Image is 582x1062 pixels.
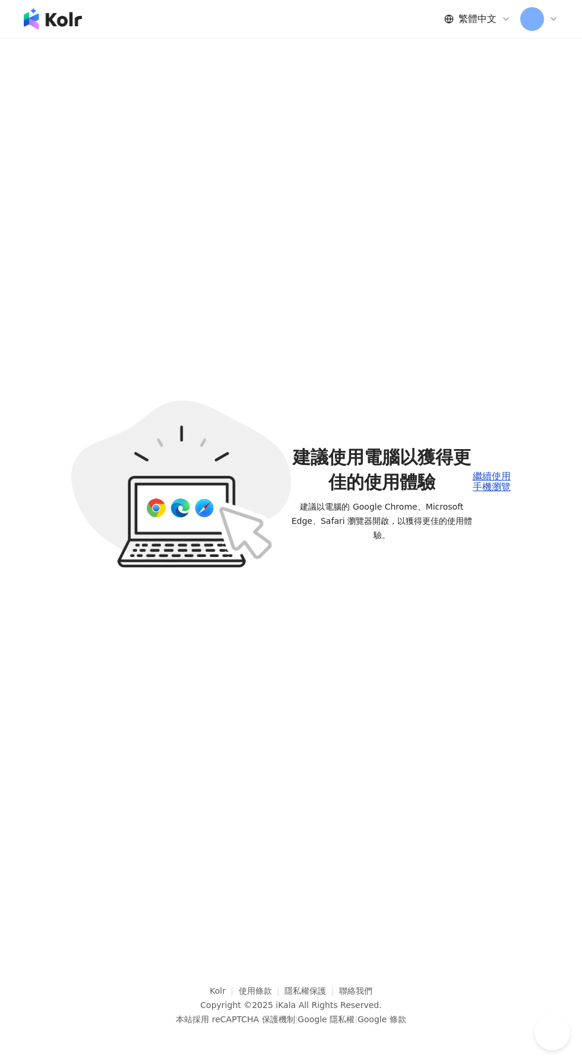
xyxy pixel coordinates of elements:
div: 繼續使用手機瀏覽 [473,471,511,493]
span: | [295,1015,298,1024]
a: 使用條款 [239,986,285,996]
a: Google 條款 [358,1015,406,1024]
span: 繁體中文 [458,12,496,26]
a: iKala [276,1000,296,1010]
img: logo [24,8,82,30]
a: Kolr [210,986,238,996]
span: 建議以電腦的 Google Chrome、Microsoft Edge、Safari 瀏覽器開啟，以獲得更佳的使用體驗。 [291,500,473,542]
span: 本站採用 reCAPTCHA 保護機制 [176,1012,406,1026]
img: unsupported-rwd [71,400,291,568]
iframe: Toggle Customer Support [534,1025,570,1061]
span: | [355,1015,358,1024]
a: 聯絡我們 [339,986,372,996]
div: Copyright © 2025 All Rights Reserved. [200,1000,381,1010]
a: 隱私權保護 [284,986,339,996]
span: 建議使用電腦以獲得更佳的使用體驗 [291,445,473,495]
a: Google 隱私權 [298,1015,355,1024]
